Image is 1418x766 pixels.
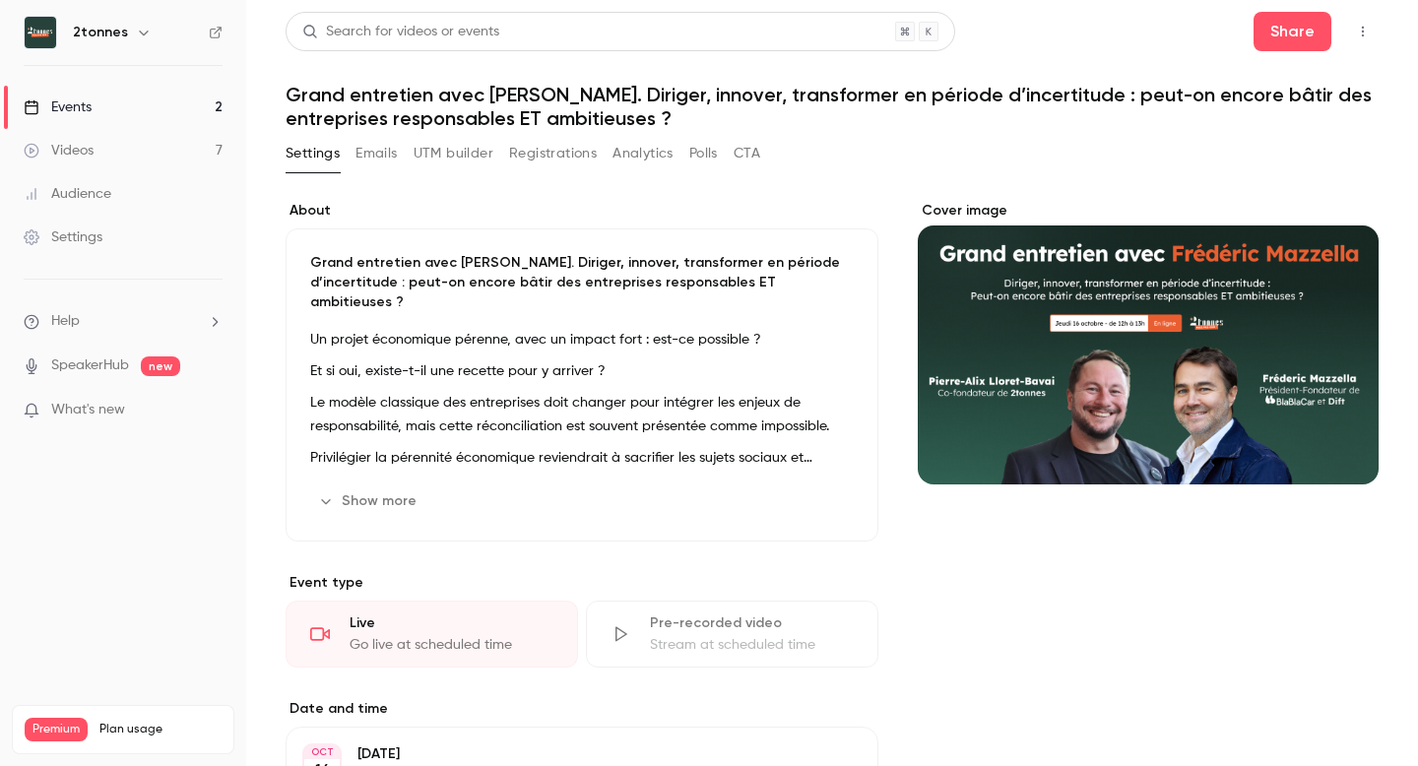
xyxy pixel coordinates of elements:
p: Grand entretien avec [PERSON_NAME]. Diriger, innover, transformer en période d’incertitude : peut... [310,253,854,312]
button: UTM builder [414,138,493,169]
button: Show more [310,485,428,517]
span: new [141,356,180,376]
button: Settings [286,138,340,169]
div: Live [350,613,553,633]
p: Et si oui, existe-t-il une recette pour y arriver ? [310,359,854,383]
img: 2tonnes [25,17,56,48]
div: Videos [24,141,94,160]
a: SpeakerHub [51,355,129,376]
span: What's new [51,400,125,420]
span: Premium [25,718,88,741]
section: Cover image [918,201,1379,484]
button: Emails [355,138,397,169]
label: Cover image [918,201,1379,221]
p: Privilégier la pérennité économique reviendrait à sacrifier les sujets sociaux et environnementau... [310,446,854,470]
iframe: Noticeable Trigger [199,402,223,419]
button: Share [1254,12,1331,51]
label: About [286,201,878,221]
button: Registrations [509,138,597,169]
p: Un projet économique pérenne, avec un impact fort : est-ce possible ? [310,328,854,351]
button: CTA [734,138,760,169]
span: Help [51,311,80,332]
div: Pre-recorded videoStream at scheduled time [586,601,878,668]
div: Audience [24,184,111,204]
label: Date and time [286,699,878,719]
span: Plan usage [99,722,222,737]
h1: Grand entretien avec [PERSON_NAME]. Diriger, innover, transformer en période d’incertitude : peut... [286,83,1379,130]
p: Le modèle classique des entreprises doit changer pour intégrer les enjeux de responsabilité, mais... [310,391,854,438]
div: Settings [24,227,102,247]
p: [DATE] [357,744,774,764]
div: Events [24,97,92,117]
h6: 2tonnes [73,23,128,42]
button: Analytics [612,138,674,169]
li: help-dropdown-opener [24,311,223,332]
div: Go live at scheduled time [350,635,553,655]
p: Event type [286,573,878,593]
div: Search for videos or events [302,22,499,42]
button: Polls [689,138,718,169]
div: OCT [304,745,340,759]
div: Pre-recorded video [650,613,854,633]
div: LiveGo live at scheduled time [286,601,578,668]
div: Stream at scheduled time [650,635,854,655]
